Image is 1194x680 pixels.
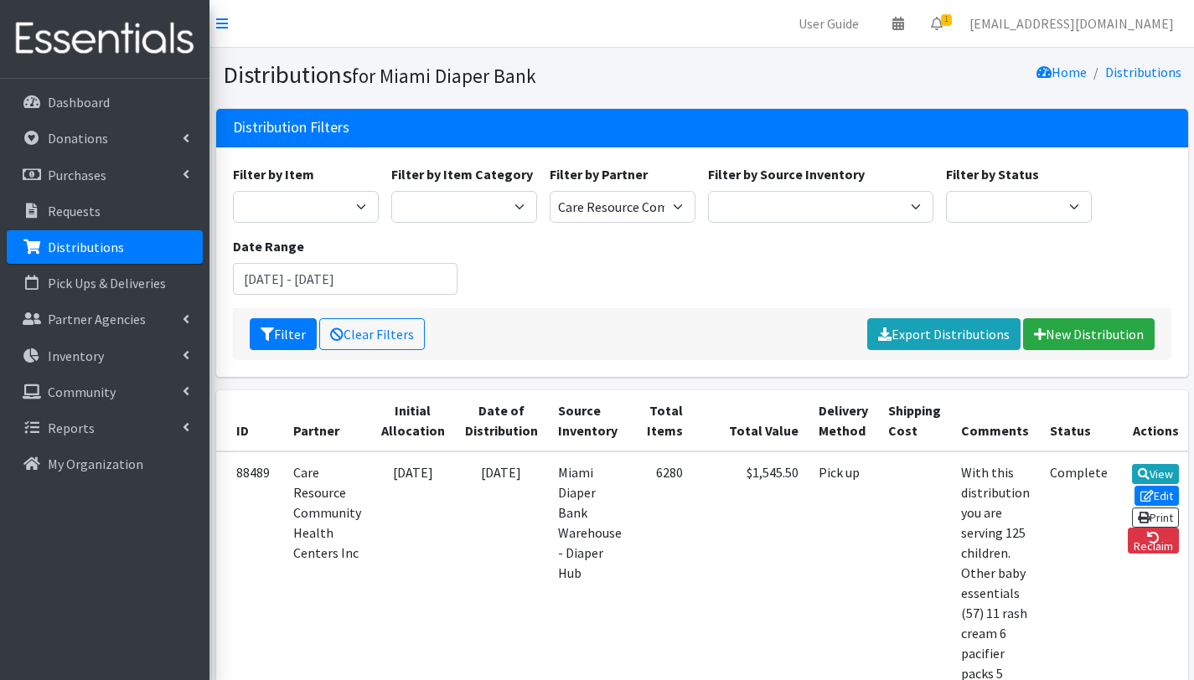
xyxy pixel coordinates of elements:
[7,121,203,155] a: Donations
[7,158,203,192] a: Purchases
[352,64,536,88] small: for Miami Diaper Bank
[867,318,1021,350] a: Export Distributions
[7,339,203,373] a: Inventory
[1135,486,1180,506] a: Edit
[48,348,104,364] p: Inventory
[233,263,458,295] input: January 1, 2011 - December 31, 2011
[1128,528,1180,554] a: Reclaim
[1132,507,1180,528] a: Print
[693,390,809,451] th: Total Value
[7,11,203,67] img: HumanEssentials
[7,302,203,336] a: Partner Agencies
[946,164,1039,184] label: Filter by Status
[48,167,106,183] p: Purchases
[319,318,425,350] a: Clear Filters
[708,164,865,184] label: Filter by Source Inventory
[48,275,166,291] p: Pick Ups & Deliveries
[391,164,533,184] label: Filter by Item Category
[809,390,878,451] th: Delivery Method
[7,230,203,264] a: Distributions
[250,318,317,350] button: Filter
[7,85,203,119] a: Dashboard
[223,60,696,90] h1: Distributions
[1132,464,1180,484] a: View
[48,94,110,111] p: Dashboard
[48,130,108,147] p: Donations
[550,164,648,184] label: Filter by Partner
[216,390,283,451] th: ID
[233,164,314,184] label: Filter by Item
[7,447,203,481] a: My Organization
[233,119,349,137] h3: Distribution Filters
[632,390,693,451] th: Total Items
[7,411,203,445] a: Reports
[7,194,203,228] a: Requests
[7,266,203,300] a: Pick Ups & Deliveries
[1040,390,1118,451] th: Status
[1105,64,1181,80] a: Distributions
[283,390,371,451] th: Partner
[1036,64,1087,80] a: Home
[455,390,548,451] th: Date of Distribution
[951,390,1040,451] th: Comments
[956,7,1187,40] a: [EMAIL_ADDRESS][DOMAIN_NAME]
[48,420,95,436] p: Reports
[48,456,143,472] p: My Organization
[1023,318,1155,350] a: New Distribution
[48,311,146,327] p: Partner Agencies
[233,236,304,256] label: Date Range
[917,7,956,40] a: 1
[48,384,116,400] p: Community
[7,375,203,409] a: Community
[785,7,872,40] a: User Guide
[878,390,951,451] th: Shipping Cost
[371,390,455,451] th: Initial Allocation
[548,390,632,451] th: Source Inventory
[48,239,124,255] p: Distributions
[941,14,952,26] span: 1
[48,203,101,219] p: Requests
